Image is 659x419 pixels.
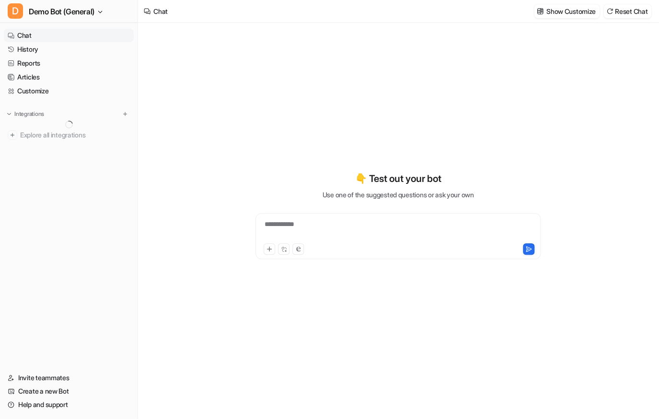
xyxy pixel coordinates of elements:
div: Chat [153,6,168,16]
a: Explore all integrations [4,128,134,142]
a: Articles [4,70,134,84]
p: Integrations [14,110,44,118]
span: Demo Bot (General) [29,5,94,18]
a: Invite teammates [4,371,134,385]
button: Show Customize [534,4,600,18]
a: Reports [4,57,134,70]
span: D [8,3,23,19]
span: Explore all integrations [20,127,130,143]
img: explore all integrations [8,130,17,140]
a: Chat [4,29,134,42]
p: Use one of the suggested questions or ask your own [322,190,474,200]
p: 👇 Test out your bot [355,171,441,186]
a: Create a new Bot [4,385,134,398]
button: Integrations [4,109,47,119]
img: menu_add.svg [122,111,128,117]
img: expand menu [6,111,12,117]
button: Reset Chat [603,4,651,18]
a: Help and support [4,398,134,411]
img: customize [537,8,543,15]
a: Customize [4,84,134,98]
p: Show Customize [546,6,596,16]
img: reset [606,8,613,15]
a: History [4,43,134,56]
